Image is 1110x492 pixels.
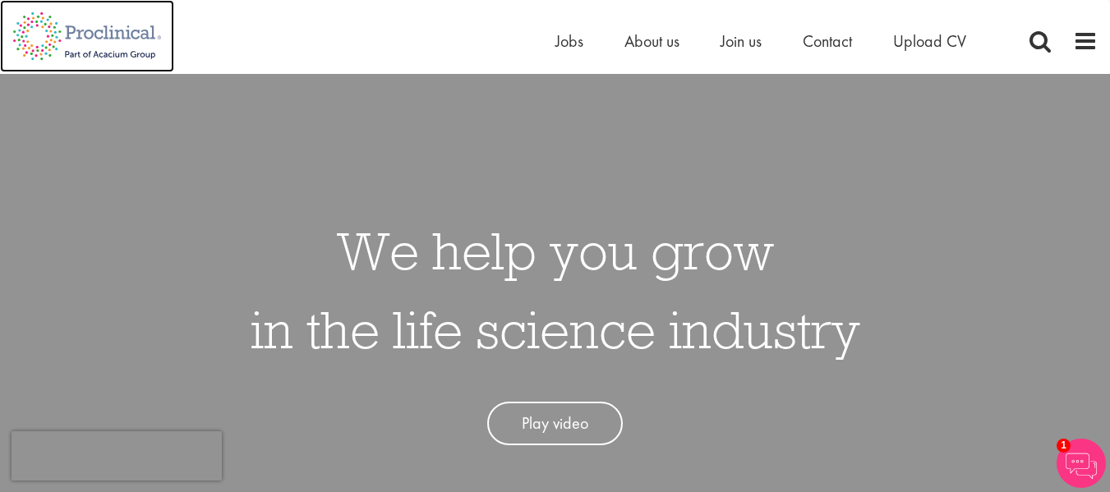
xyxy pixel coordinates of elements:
a: Upload CV [893,30,966,52]
a: Contact [803,30,852,52]
h1: We help you grow in the life science industry [251,211,860,369]
span: 1 [1057,439,1071,453]
a: About us [624,30,679,52]
img: Chatbot [1057,439,1106,488]
a: Join us [721,30,762,52]
a: Play video [487,402,623,445]
a: Jobs [555,30,583,52]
